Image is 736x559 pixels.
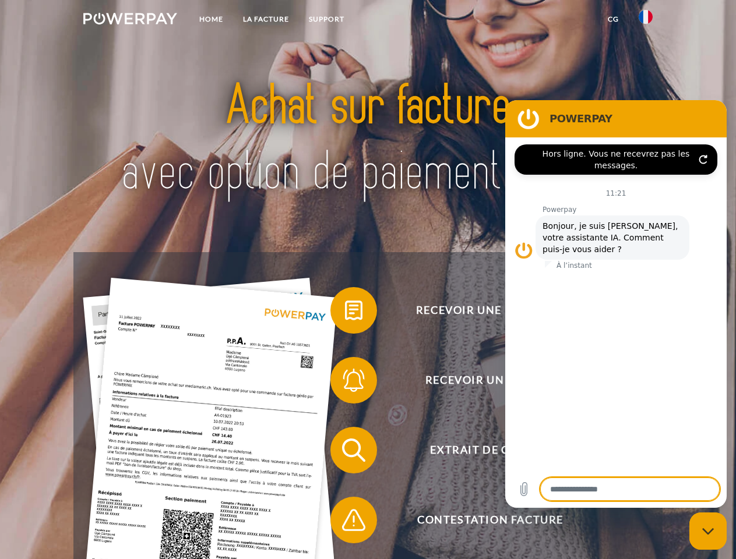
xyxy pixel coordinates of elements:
[347,497,633,543] span: Contestation Facture
[598,9,629,30] a: CG
[639,10,653,24] img: fr
[111,56,625,223] img: title-powerpay_fr.svg
[689,512,727,550] iframe: Bouton de lancement de la fenêtre de messagerie, conversation en cours
[347,287,633,334] span: Recevoir une facture ?
[330,497,633,543] button: Contestation Facture
[299,9,354,30] a: Support
[330,427,633,473] button: Extrait de compte
[339,296,368,325] img: qb_bill.svg
[505,100,727,508] iframe: Fenêtre de messagerie
[339,505,368,535] img: qb_warning.svg
[189,9,233,30] a: Home
[347,427,633,473] span: Extrait de compte
[339,436,368,465] img: qb_search.svg
[339,366,368,395] img: qb_bell.svg
[233,9,299,30] a: LA FACTURE
[83,13,177,24] img: logo-powerpay-white.svg
[330,287,633,334] button: Recevoir une facture ?
[347,357,633,404] span: Recevoir un rappel?
[330,357,633,404] button: Recevoir un rappel?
